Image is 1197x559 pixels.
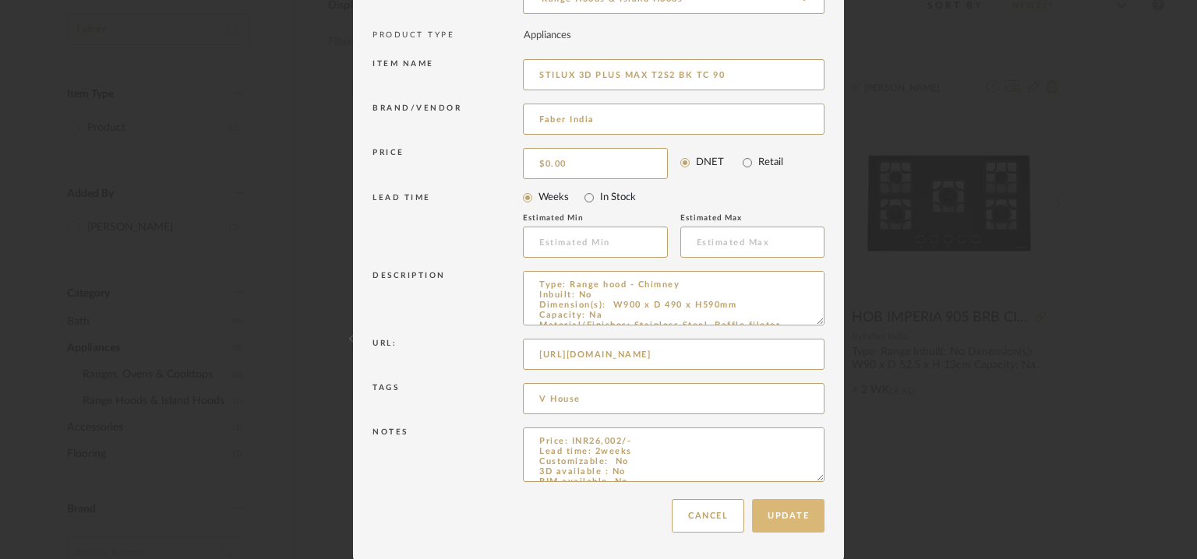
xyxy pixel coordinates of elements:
[672,499,744,533] button: Cancel
[373,148,523,174] div: Price
[538,190,569,206] label: Weeks
[373,427,523,483] div: Notes
[523,227,668,258] input: Estimated Min
[373,23,524,47] div: PRODUCT TYPE
[600,190,636,206] label: In Stock
[680,213,789,223] div: Estimated Max
[373,104,523,135] div: Brand/Vendor
[523,213,632,223] div: Estimated Min
[373,271,523,326] div: Description
[373,59,523,91] div: Item name
[758,155,783,171] label: Retail
[696,155,724,171] label: DNET
[523,148,668,179] input: Enter DNET Price
[680,152,825,174] mat-radio-group: Select price type
[523,383,824,414] input: Enter Keywords, Separated by Commas
[680,227,825,258] input: Estimated Max
[523,104,824,135] input: Unknown
[523,59,824,90] input: Enter Name
[523,187,824,209] mat-radio-group: Select item type
[523,339,824,370] input: Enter URL
[524,28,571,44] div: Appliances
[373,383,523,415] div: Tags
[752,499,824,533] button: Update
[373,193,523,258] div: LEAD TIME
[373,339,523,371] div: Url:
